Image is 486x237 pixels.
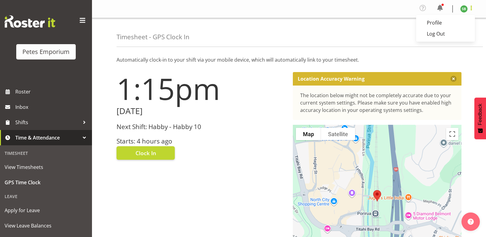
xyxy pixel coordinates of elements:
span: Clock In [136,149,156,157]
span: Time & Attendance [15,133,80,142]
h1: 1:15pm [117,72,285,105]
h3: Starts: 4 hours ago [117,138,285,145]
button: Show street map [296,128,321,140]
a: GPS Time Clock [2,175,90,190]
a: View Timesheets [2,159,90,175]
div: Leave [2,190,90,203]
img: help-xxl-2.png [468,219,474,225]
span: Inbox [15,102,89,112]
span: View Timesheets [5,162,87,172]
button: Close message [450,76,457,82]
span: Apply for Leave [5,206,87,215]
img: stephanie-burden9828.jpg [460,5,468,13]
button: Toggle fullscreen view [446,128,458,140]
a: Log Out [416,28,475,39]
div: The location below might not be completely accurate due to your current system settings. Please m... [300,92,454,114]
span: Shifts [15,118,80,127]
button: Feedback - Show survey [474,97,486,139]
img: Rosterit website logo [5,15,55,28]
h3: Next Shift: Habby - Habby 10 [117,123,285,130]
p: Location Accuracy Warning [298,76,365,82]
a: View Leave Balances [2,218,90,233]
span: Roster [15,87,89,96]
span: View Leave Balances [5,221,87,230]
a: Profile [416,17,475,28]
h2: [DATE] [117,106,285,116]
p: Automatically clock-in to your shift via your mobile device, which will automatically link to you... [117,56,461,63]
a: Apply for Leave [2,203,90,218]
div: Petes Emporium [22,47,70,56]
span: GPS Time Clock [5,178,87,187]
span: Feedback [477,104,483,125]
button: Show satellite imagery [321,128,355,140]
button: Clock In [117,146,175,160]
h4: Timesheet - GPS Clock In [117,33,189,40]
div: Timesheet [2,147,90,159]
